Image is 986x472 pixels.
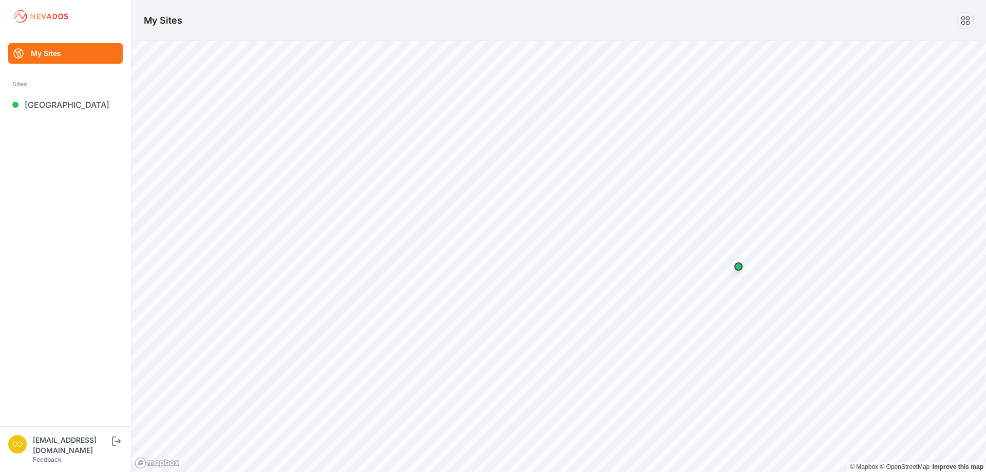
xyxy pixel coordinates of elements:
a: My Sites [8,43,123,64]
div: Map marker [728,256,749,277]
div: [EMAIL_ADDRESS][DOMAIN_NAME] [33,435,110,456]
a: Mapbox [850,463,878,470]
div: Sites [12,78,119,90]
img: controlroomoperator@invenergy.com [8,435,27,454]
a: Mapbox logo [135,457,180,469]
canvas: Map [131,41,986,472]
a: OpenStreetMap [880,463,930,470]
img: Nevados [12,8,70,25]
a: [GEOGRAPHIC_DATA] [8,95,123,115]
a: Map feedback [933,463,983,470]
h1: My Sites [144,13,182,28]
a: Feedback [33,456,62,463]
